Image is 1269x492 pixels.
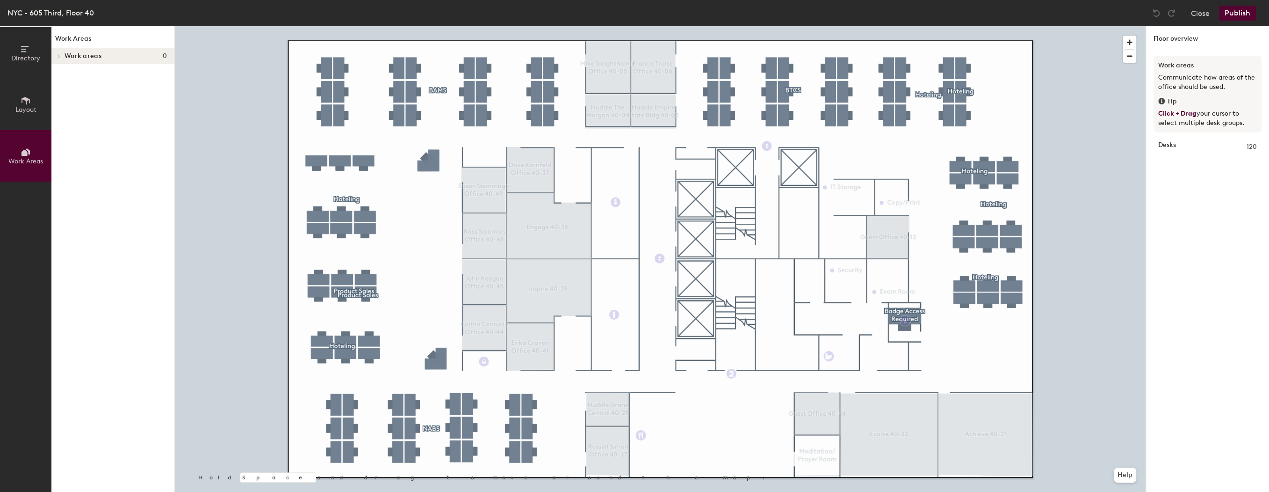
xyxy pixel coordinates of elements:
button: Close [1191,6,1210,21]
img: Undo [1152,8,1161,18]
h1: Work Areas [51,34,174,48]
p: your cursor to select multiple desk groups. [1158,109,1257,128]
p: Communicate how areas of the office should be used. [1158,73,1257,92]
span: Directory [11,54,40,62]
h1: Floor overview [1146,26,1269,48]
button: Publish [1219,6,1256,21]
span: Work areas [65,52,101,60]
span: 0 [163,52,167,60]
h3: Work areas [1158,60,1257,71]
div: Tip [1158,96,1257,107]
span: Layout [15,106,36,114]
img: Redo [1167,8,1176,18]
span: Work Areas [8,157,43,165]
button: Help [1114,468,1136,483]
strong: Desks [1158,142,1176,152]
span: Click + Drag [1158,110,1197,117]
div: NYC - 605 Third, Floor 40 [7,7,94,19]
span: 120 [1247,142,1257,152]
